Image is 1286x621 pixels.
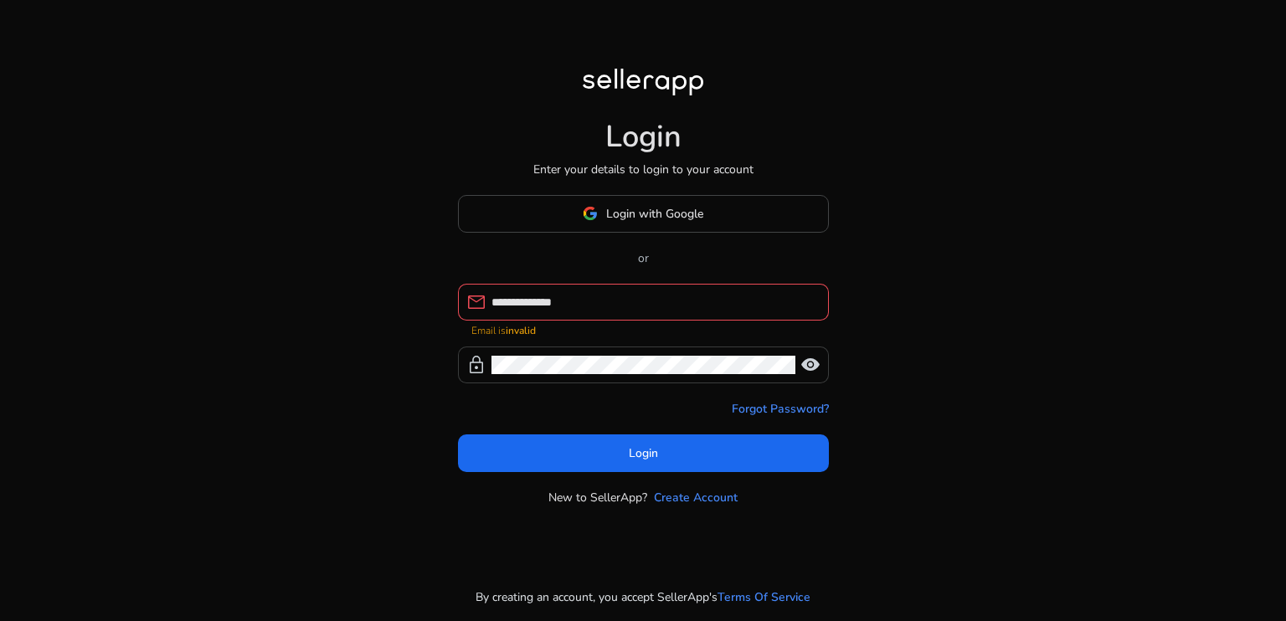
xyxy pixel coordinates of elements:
button: Login with Google [458,195,829,233]
span: mail [466,292,486,312]
span: Login [629,444,658,462]
mat-error: Email is [471,321,815,338]
button: Login [458,434,829,472]
a: Forgot Password? [732,400,829,418]
h1: Login [605,119,682,155]
strong: invalid [506,324,536,337]
a: Terms Of Service [718,588,810,606]
span: lock [466,355,486,375]
p: Enter your details to login to your account [533,161,754,178]
span: visibility [800,355,820,375]
p: New to SellerApp? [548,489,647,506]
a: Create Account [654,489,738,506]
p: or [458,249,829,267]
img: google-logo.svg [583,206,598,221]
span: Login with Google [606,205,703,223]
